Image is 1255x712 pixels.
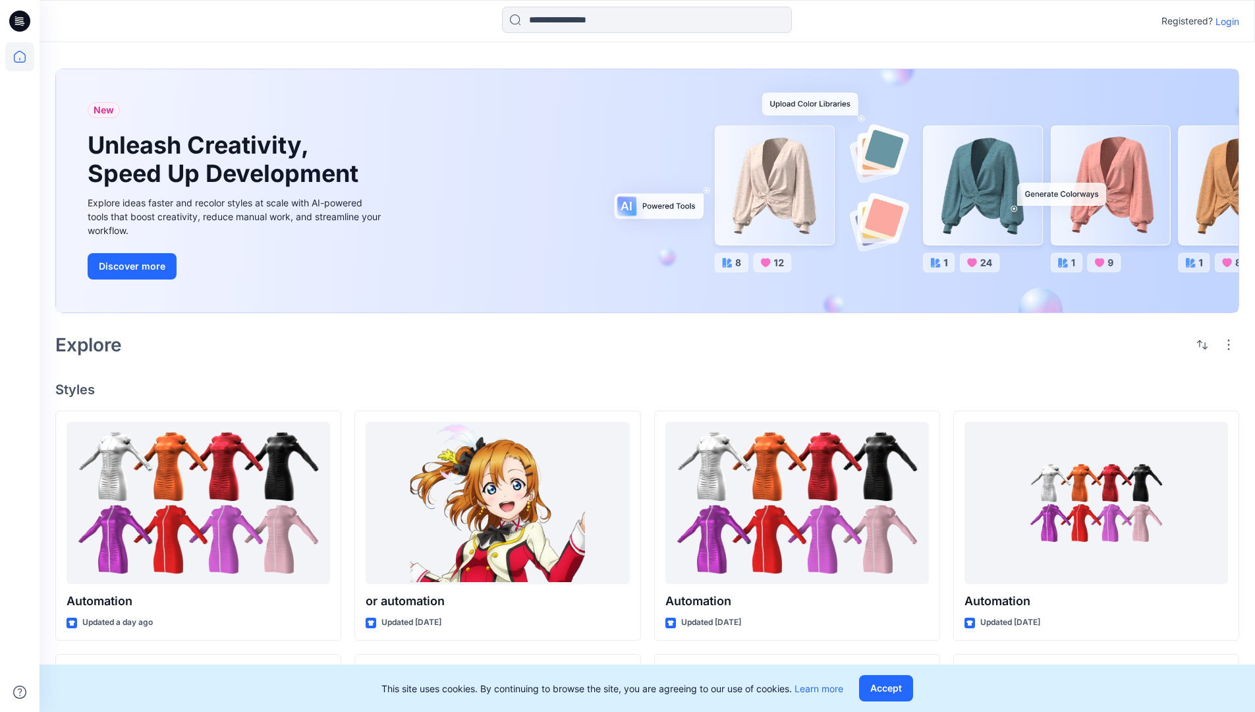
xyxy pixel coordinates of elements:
[1161,13,1213,29] p: Registered?
[381,682,843,696] p: This site uses cookies. By continuing to browse the site, you are agreeing to our use of cookies.
[964,422,1228,585] a: Automation
[94,102,114,118] span: New
[55,334,122,355] h2: Explore
[67,422,330,585] a: Automation
[665,422,929,585] a: Automation
[88,253,177,280] button: Discover more
[795,683,843,694] a: Learn more
[88,196,384,237] div: Explore ideas faster and recolor styles at scale with AI-powered tools that boost creativity, red...
[381,616,441,630] p: Updated [DATE]
[366,422,629,585] a: or automation
[88,131,364,188] h1: Unleash Creativity, Speed Up Development
[82,616,153,630] p: Updated a day ago
[67,592,330,610] p: Automation
[859,675,913,701] button: Accept
[366,592,629,610] p: or automation
[1215,15,1239,28] p: Login
[980,616,1040,630] p: Updated [DATE]
[665,592,929,610] p: Automation
[964,592,1228,610] p: Automation
[681,616,741,630] p: Updated [DATE]
[88,253,384,280] a: Discover more
[55,382,1239,398] h4: Styles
